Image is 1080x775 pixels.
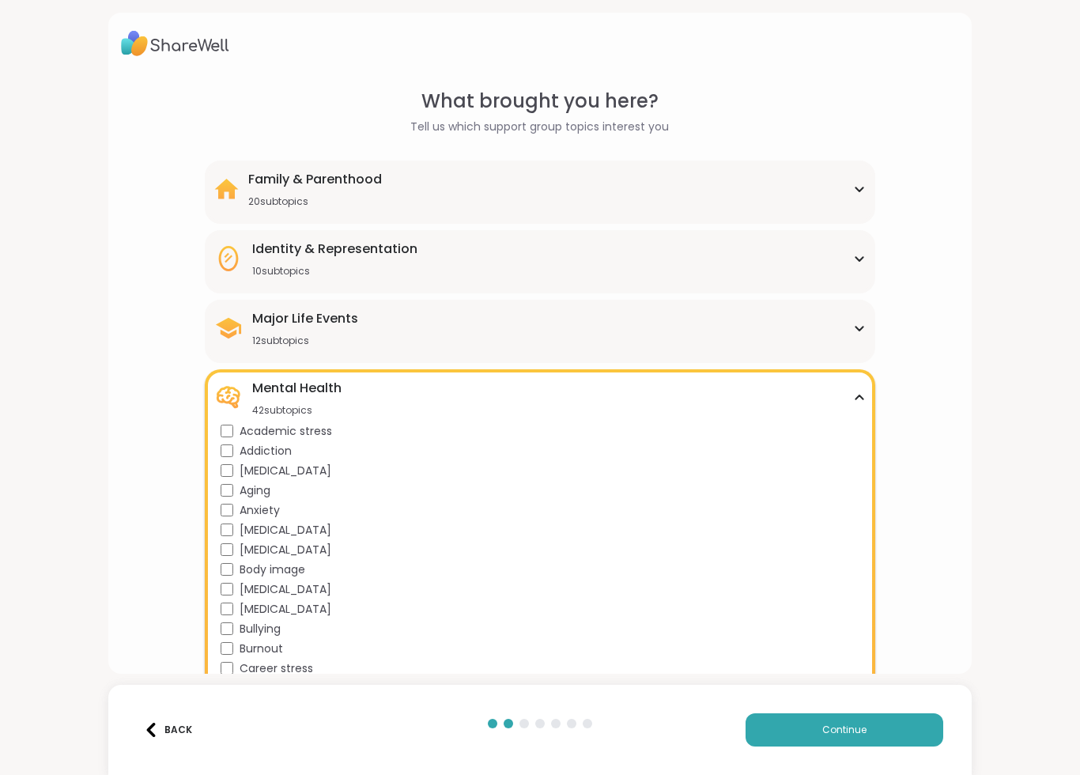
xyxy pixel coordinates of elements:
[240,463,331,479] span: [MEDICAL_DATA]
[121,25,229,62] img: ShareWell Logo
[240,601,331,618] span: [MEDICAL_DATA]
[240,423,332,440] span: Academic stress
[240,502,280,519] span: Anxiety
[421,87,659,115] span: What brought you here?
[822,723,867,737] span: Continue
[144,723,192,737] div: Back
[240,482,270,499] span: Aging
[746,713,943,747] button: Continue
[252,309,358,328] div: Major Life Events
[240,660,313,677] span: Career stress
[137,713,200,747] button: Back
[240,522,331,539] span: [MEDICAL_DATA]
[240,542,331,558] span: [MEDICAL_DATA]
[240,443,292,459] span: Addiction
[252,335,358,347] div: 12 subtopics
[240,581,331,598] span: [MEDICAL_DATA]
[248,170,382,189] div: Family & Parenthood
[240,641,283,657] span: Burnout
[252,240,417,259] div: Identity & Representation
[252,404,342,417] div: 42 subtopics
[252,379,342,398] div: Mental Health
[410,119,669,135] span: Tell us which support group topics interest you
[248,195,382,208] div: 20 subtopics
[240,621,281,637] span: Bullying
[252,265,417,278] div: 10 subtopics
[240,561,305,578] span: Body image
